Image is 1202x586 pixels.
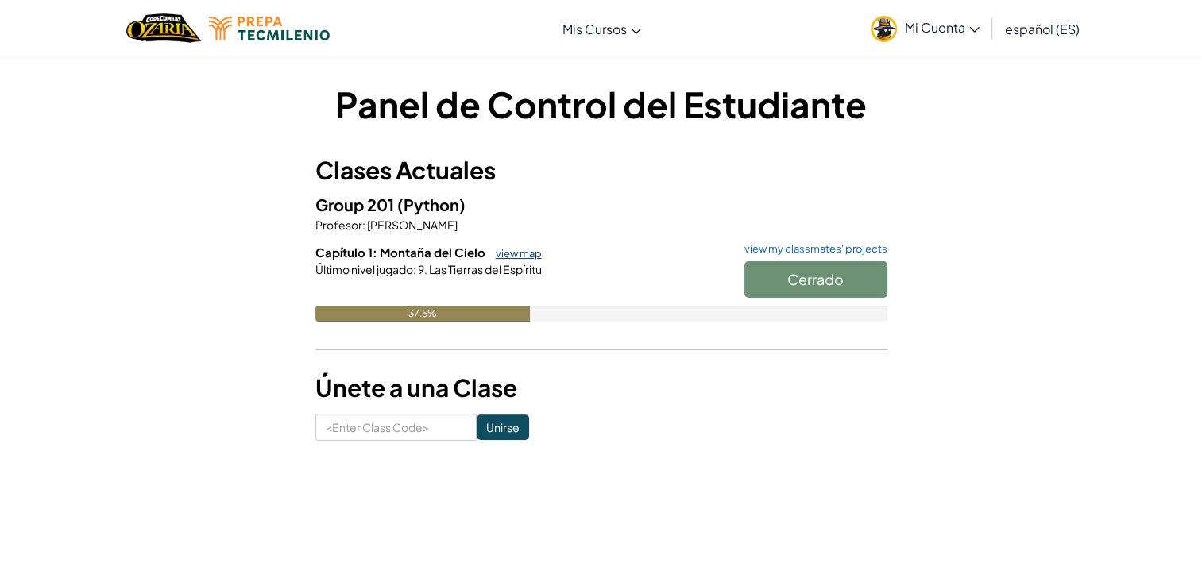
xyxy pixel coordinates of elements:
span: Profesor [315,218,362,232]
img: Tecmilenio logo [209,17,330,40]
a: Ozaria by CodeCombat logo [126,12,200,44]
span: Las Tierras del Espíritu [427,262,542,276]
a: view my classmates' projects [736,244,887,254]
span: Capítulo 1: Montaña del Cielo [315,245,488,260]
input: <Enter Class Code> [315,414,477,441]
div: 37.5% [315,306,530,322]
h3: Clases Actuales [315,152,887,188]
span: : [362,218,365,232]
span: : [413,262,416,276]
span: Group 201 [315,195,397,214]
span: Mi Cuenta [905,19,980,36]
span: 9. [416,262,427,276]
h3: Únete a una Clase [315,370,887,406]
span: español (ES) [1005,21,1080,37]
a: Mis Cursos [555,7,649,50]
span: (Python) [397,195,466,214]
span: Último nivel jugado [315,262,413,276]
a: español (ES) [997,7,1088,50]
img: Home [126,12,200,44]
a: view map [488,247,542,260]
h1: Panel de Control del Estudiante [315,79,887,129]
img: avatar [871,16,897,42]
span: Mis Cursos [562,21,627,37]
input: Unirse [477,414,529,440]
a: Mi Cuenta [863,3,987,53]
span: [PERSON_NAME] [365,218,458,232]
